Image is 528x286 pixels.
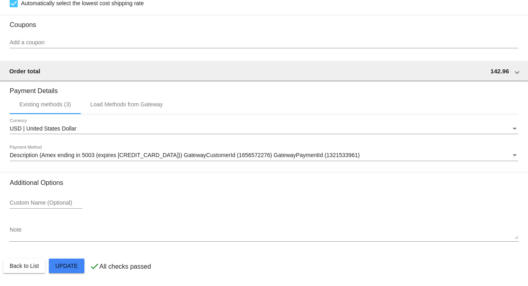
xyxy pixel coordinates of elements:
span: Order total [9,68,40,75]
span: Update [55,263,78,269]
div: Existing methods (3) [19,101,71,108]
span: 142.96 [490,68,509,75]
div: Load Methods from Gateway [90,101,163,108]
span: Back to List [10,263,39,269]
input: Custom Name (Optional) [10,200,82,206]
mat-select: Payment Method [10,152,518,159]
button: Update [49,259,84,273]
mat-icon: check [90,261,99,271]
h3: Payment Details [10,81,518,95]
h3: Coupons [10,15,518,29]
mat-select: Currency [10,126,518,132]
h3: Additional Options [10,179,518,187]
button: Back to List [3,259,45,273]
input: Add a coupon [10,39,518,46]
span: Description (Amex ending in 5003 (expires [CREDIT_CARD_DATA])) GatewayCustomerId (1656572276) Gat... [10,152,360,158]
p: All checks passed [99,263,151,270]
span: USD | United States Dollar [10,125,76,132]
